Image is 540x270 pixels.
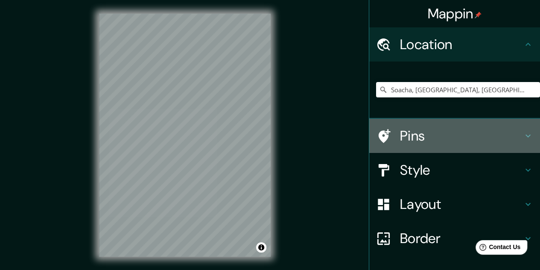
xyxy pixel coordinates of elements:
canvas: Map [99,14,271,257]
h4: Mappin [428,5,482,22]
img: pin-icon.png [475,12,482,18]
div: Border [369,221,540,255]
h4: Pins [400,127,523,144]
h4: Location [400,36,523,53]
h4: Style [400,161,523,179]
iframe: Help widget launcher [464,237,531,261]
div: Layout [369,187,540,221]
div: Pins [369,119,540,153]
button: Toggle attribution [256,242,266,252]
input: Pick your city or area [376,82,540,97]
h4: Border [400,230,523,247]
div: Style [369,153,540,187]
h4: Layout [400,196,523,213]
div: Location [369,27,540,62]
